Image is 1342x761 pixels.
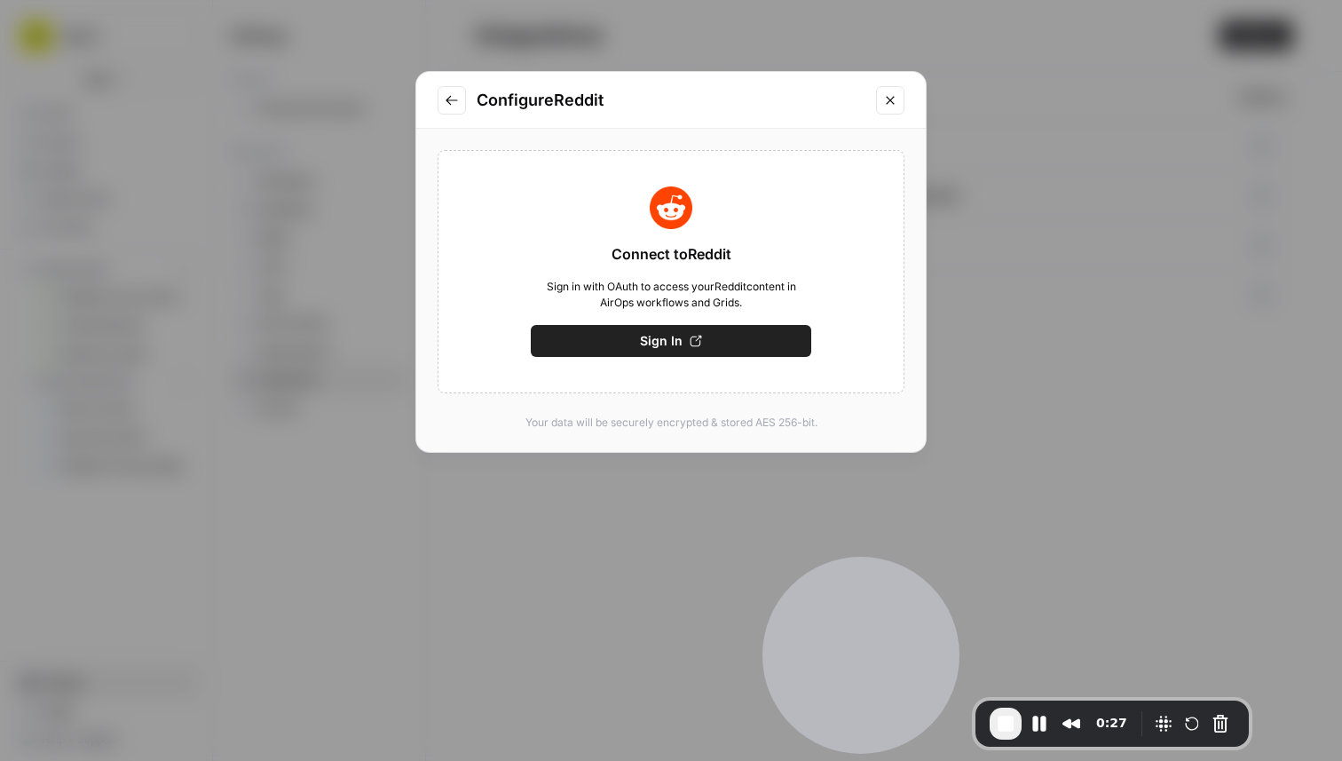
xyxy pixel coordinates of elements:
span: Sign in with OAuth to access your Reddit content in AirOps workflows and Grids. [531,279,811,311]
p: Your data will be securely encrypted & stored AES 256-bit. [438,415,904,431]
img: Reddit [650,186,692,229]
button: Close modal [876,86,904,115]
h2: Configure Reddit [477,88,865,113]
span: Sign In [640,332,683,350]
button: Sign In [531,325,811,357]
button: Go to previous step [438,86,466,115]
span: Connect to Reddit [612,243,731,265]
